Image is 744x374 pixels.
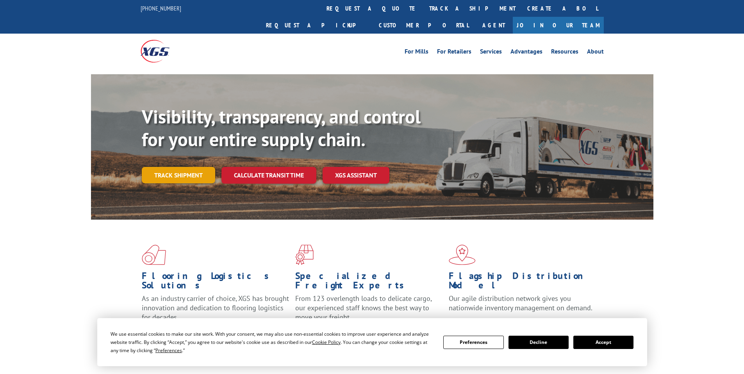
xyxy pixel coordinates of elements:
a: Services [480,48,502,57]
img: xgs-icon-focused-on-flooring-red [295,245,314,265]
span: Preferences [155,347,182,354]
div: Cookie Consent Prompt [97,318,647,366]
a: Resources [551,48,578,57]
img: xgs-icon-flagship-distribution-model-red [449,245,476,265]
a: Advantages [510,48,542,57]
a: Join Our Team [513,17,604,34]
button: Accept [573,336,633,349]
a: Track shipment [142,167,215,183]
a: Agent [475,17,513,34]
h1: Flooring Logistics Solutions [142,271,289,294]
b: Visibility, transparency, and control for your entire supply chain. [142,104,421,151]
a: Calculate transit time [221,167,316,184]
span: As an industry carrier of choice, XGS has brought innovation and dedication to flooring logistics... [142,294,289,322]
p: From 123 overlength loads to delicate cargo, our experienced staff knows the best way to move you... [295,294,443,329]
a: XGS ASSISTANT [323,167,389,184]
span: Cookie Policy [312,339,341,345]
a: Customer Portal [373,17,475,34]
h1: Specialized Freight Experts [295,271,443,294]
button: Preferences [443,336,503,349]
button: Decline [508,336,569,349]
a: About [587,48,604,57]
a: For Retailers [437,48,471,57]
a: Request a pickup [260,17,373,34]
h1: Flagship Distribution Model [449,271,596,294]
span: Our agile distribution network gives you nationwide inventory management on demand. [449,294,592,312]
a: For Mills [405,48,428,57]
img: xgs-icon-total-supply-chain-intelligence-red [142,245,166,265]
div: We use essential cookies to make our site work. With your consent, we may also use non-essential ... [111,330,434,354]
a: [PHONE_NUMBER] [141,4,181,12]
